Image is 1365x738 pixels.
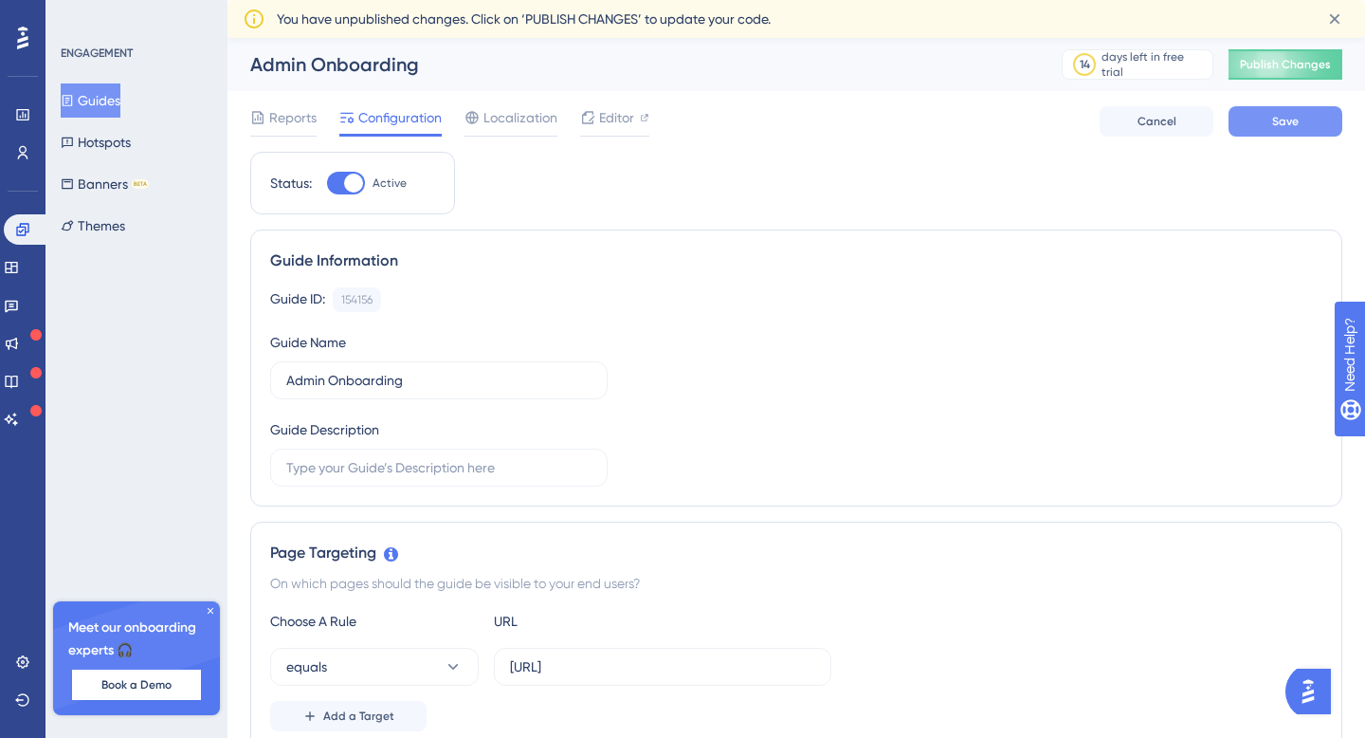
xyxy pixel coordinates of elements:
[270,249,1322,272] div: Guide Information
[270,648,479,686] button: equals
[101,677,172,692] span: Book a Demo
[270,572,1322,595] div: On which pages should the guide be visible to your end users?
[286,457,591,478] input: Type your Guide’s Description here
[277,8,771,30] span: You have unpublished changes. Click on ‘PUBLISH CHANGES’ to update your code.
[323,709,394,724] span: Add a Target
[45,5,118,28] span: Need Help?
[286,370,591,391] input: Type your Guide’s Name here
[1240,57,1331,72] span: Publish Changes
[269,106,317,129] span: Reports
[286,655,327,678] span: equals
[270,418,379,441] div: Guide Description
[358,106,442,129] span: Configuration
[1080,57,1090,72] div: 14
[373,175,407,191] span: Active
[1137,114,1176,129] span: Cancel
[599,106,634,129] span: Editor
[1285,663,1342,720] iframe: UserGuiding AI Assistant Launcher
[72,670,201,700] button: Book a Demo
[68,617,205,662] span: Meet our onboarding experts 🎧
[250,51,1014,78] div: Admin Onboarding
[270,542,1322,564] div: Page Targeting
[1228,106,1342,137] button: Save
[270,701,427,731] button: Add a Target
[1101,49,1207,80] div: days left in free trial
[61,167,149,201] button: BannersBETA
[1272,114,1299,129] span: Save
[483,106,557,129] span: Localization
[1100,106,1213,137] button: Cancel
[341,292,373,307] div: 154156
[61,125,131,159] button: Hotspots
[61,209,125,243] button: Themes
[270,172,312,194] div: Status:
[270,331,346,354] div: Guide Name
[270,287,325,312] div: Guide ID:
[61,46,133,61] div: ENGAGEMENT
[494,610,702,633] div: URL
[510,656,815,677] input: yourwebsite.com/path
[132,179,149,189] div: BETA
[270,610,479,633] div: Choose A Rule
[61,83,120,118] button: Guides
[1228,49,1342,80] button: Publish Changes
